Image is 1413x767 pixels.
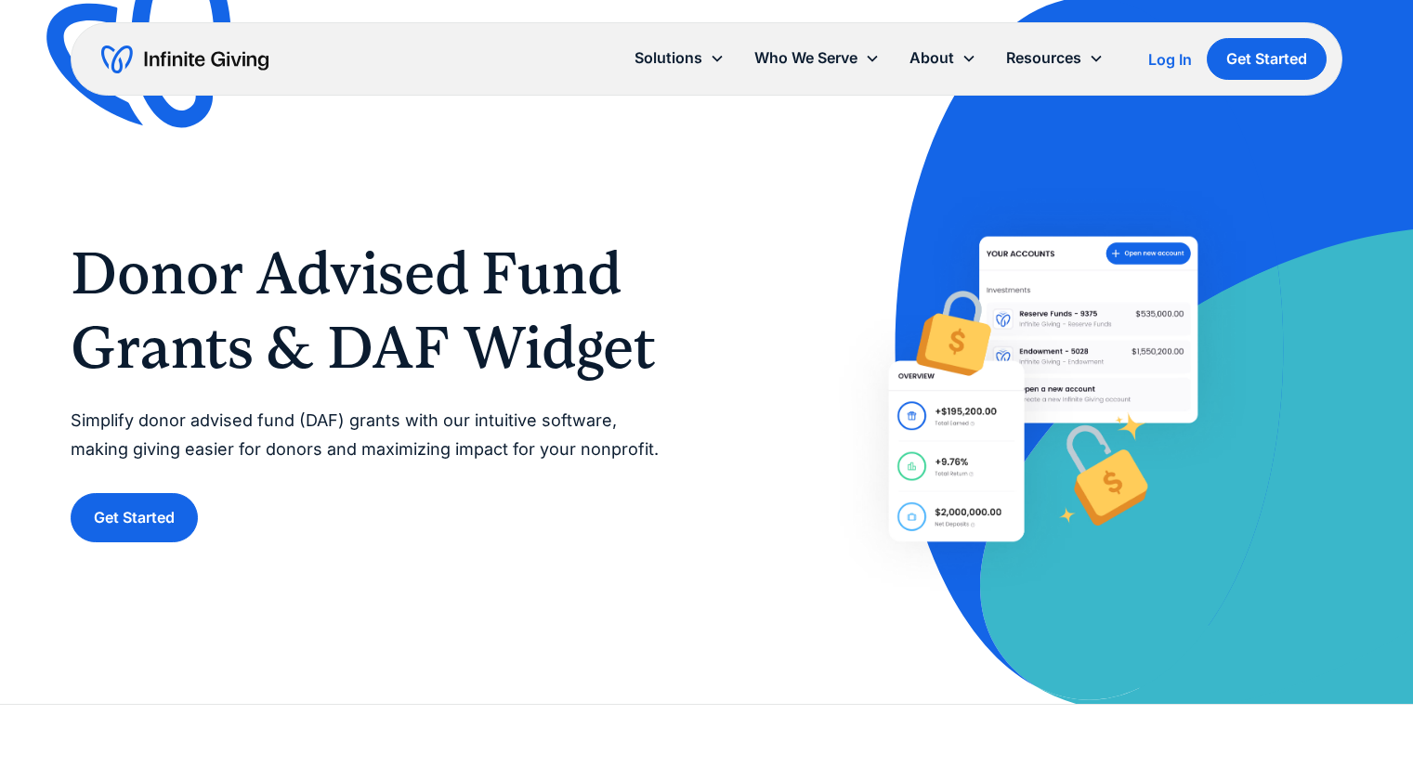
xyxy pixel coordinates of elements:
div: Resources [991,38,1119,78]
div: Solutions [635,45,702,71]
a: home [101,45,268,74]
div: Who We Serve [739,38,895,78]
div: Resources [1006,45,1081,71]
a: Log In [1148,48,1192,71]
div: Solutions [620,38,739,78]
div: About [909,45,954,71]
h1: Donor Advised Fund Grants & DAF Widget [71,236,669,384]
div: Log In [1148,52,1192,67]
div: About [895,38,991,78]
div: Who We Serve [754,45,857,71]
p: Simplify donor advised fund (DAF) grants with our intuitive software, making giving easier for do... [71,407,669,463]
a: Get Started [71,493,198,542]
img: Help donors easily give DAF grants to your nonprofit with Infinite Giving’s Donor Advised Fund so... [831,178,1256,600]
a: Get Started [1207,38,1327,80]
